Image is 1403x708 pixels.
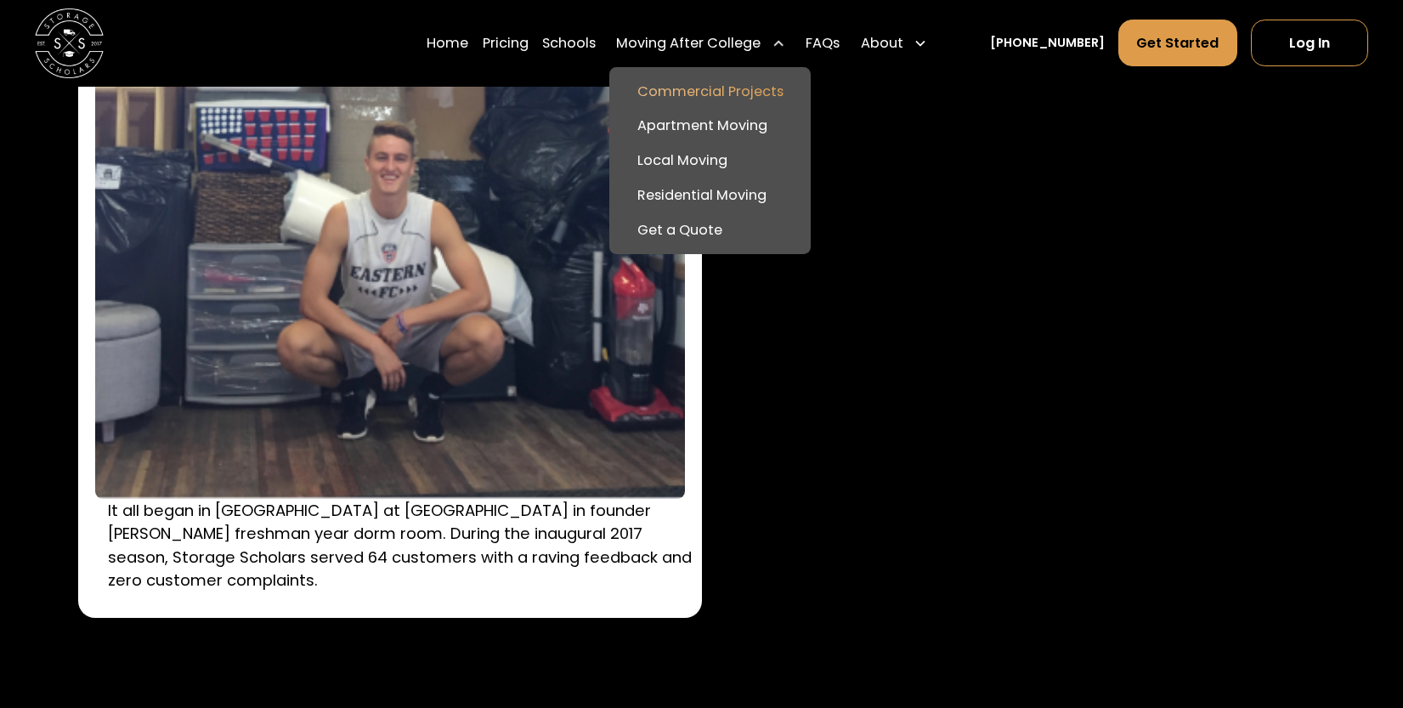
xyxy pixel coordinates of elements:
[616,33,761,54] div: Moving After College
[616,109,804,144] a: Apartment Moving
[1251,20,1368,66] a: Log In
[427,19,468,67] a: Home
[483,19,529,67] a: Pricing
[616,212,804,247] a: Get a Quote
[616,144,804,178] a: Local Moving
[861,33,903,54] div: About
[616,75,804,110] a: Commercial Projects
[95,56,684,499] img: Sam Chason at Wake Forest
[609,19,792,67] div: Moving After College
[806,19,840,67] a: FAQs
[854,19,935,67] div: About
[35,8,104,77] img: Storage Scholars main logo
[616,178,804,213] a: Residential Moving
[108,499,697,592] p: It all began in [GEOGRAPHIC_DATA] at [GEOGRAPHIC_DATA] in founder [PERSON_NAME] freshman year dor...
[609,67,811,254] nav: Moving After College
[542,19,596,67] a: Schools
[990,34,1105,52] a: [PHONE_NUMBER]
[1118,20,1237,66] a: Get Started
